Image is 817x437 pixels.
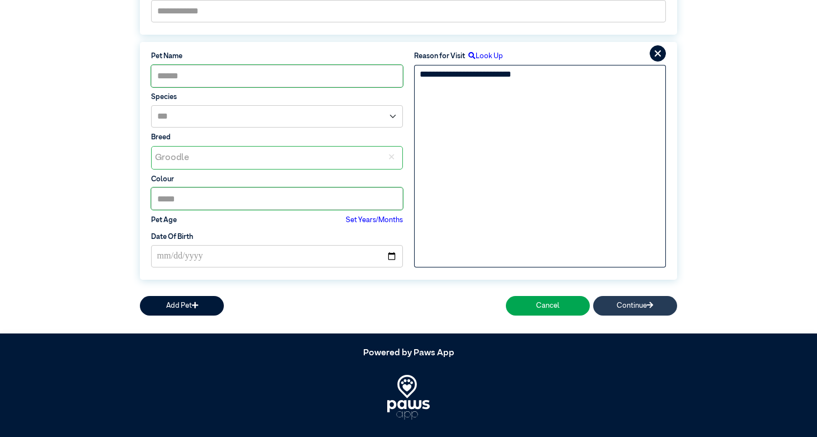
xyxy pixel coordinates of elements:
[151,92,403,102] label: Species
[140,296,224,316] button: Add Pet
[151,174,403,185] label: Colour
[151,215,177,225] label: Pet Age
[465,51,503,62] label: Look Up
[151,51,403,62] label: Pet Name
[140,348,677,359] h5: Powered by Paws App
[387,375,430,420] img: PawsApp
[506,296,590,316] button: Cancel
[346,215,403,225] label: Set Years/Months
[414,51,465,62] label: Reason for Visit
[152,147,380,169] div: Groodle
[593,296,677,316] button: Continue
[151,232,193,242] label: Date Of Birth
[380,147,402,169] div: ✕
[151,132,403,143] label: Breed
